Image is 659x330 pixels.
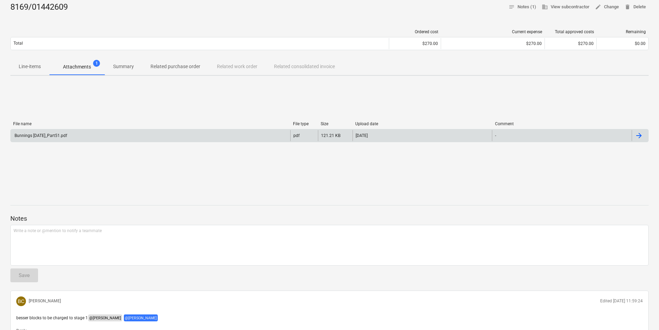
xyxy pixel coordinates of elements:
p: Summary [113,63,134,70]
p: Notes [10,214,649,223]
div: File name [13,121,287,126]
div: Comment [495,121,629,126]
div: Ordered cost [392,29,438,34]
span: BC [18,299,24,304]
div: Current expense [444,29,542,34]
span: besser blocks to be charged to stage 1 [16,315,88,320]
div: Size [321,121,350,126]
span: Delete [624,3,646,11]
div: Billy Campbell [16,296,26,306]
div: Total approved costs [548,29,594,34]
div: 8169/01442609 [10,2,73,13]
button: View subcontractor [539,2,592,12]
div: - [495,133,496,138]
div: Remaining [599,29,646,34]
span: View subcontractor [542,3,589,11]
div: $270.00 [444,41,542,46]
span: @ [PERSON_NAME] [88,314,122,321]
div: $0.00 [599,41,646,46]
div: Upload date [355,121,489,126]
div: $270.00 [548,41,594,46]
p: Edited [DATE] 11:59:24 [600,298,643,304]
button: Delete [622,2,649,12]
iframe: Chat Widget [624,297,659,330]
p: [PERSON_NAME] [29,298,61,304]
span: Change [595,3,619,11]
span: delete [624,4,631,10]
span: business [542,4,548,10]
p: Total [13,40,23,46]
div: File type [293,121,315,126]
p: Line-items [19,63,41,70]
span: notes [509,4,515,10]
span: 1 [93,60,100,67]
span: edit [595,4,601,10]
div: 121.21 KB [321,133,340,138]
p: Related purchase order [150,63,200,70]
button: Change [592,2,622,12]
div: Bunnings [DATE]_Part51.pdf [13,133,67,138]
span: Notes (1) [509,3,536,11]
div: [DATE] [356,133,368,138]
span: @ [PERSON_NAME] [124,314,158,321]
p: Attachments [63,63,91,71]
button: Notes (1) [506,2,539,12]
div: $270.00 [392,41,438,46]
div: pdf [293,133,300,138]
